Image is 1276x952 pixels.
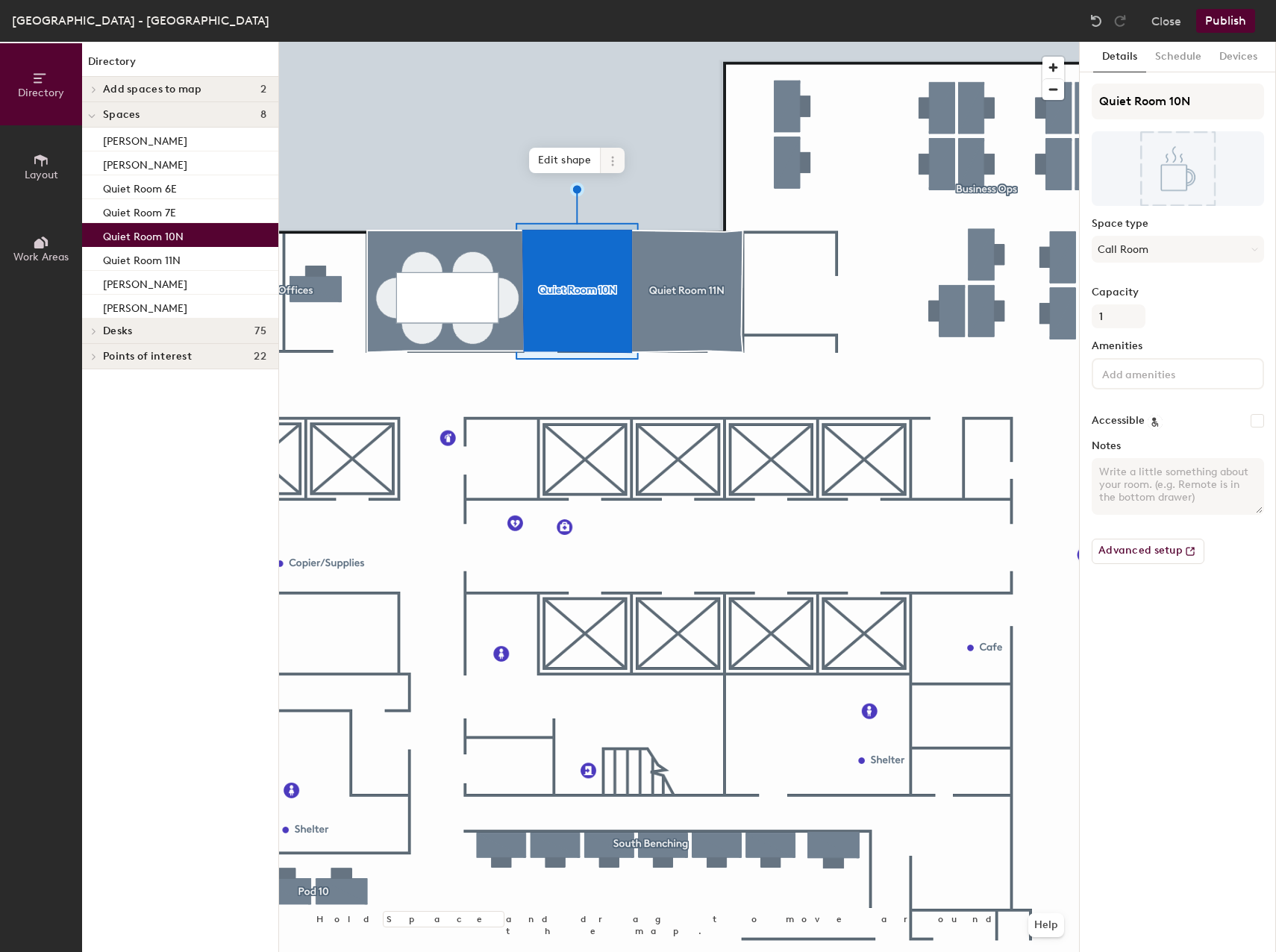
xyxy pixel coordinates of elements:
label: Capacity [1092,286,1264,298]
p: Quiet Room 7E [103,202,176,219]
p: [PERSON_NAME] [103,298,187,315]
button: Details [1093,42,1146,72]
div: [GEOGRAPHIC_DATA] - [GEOGRAPHIC_DATA] [12,11,269,30]
p: [PERSON_NAME] [103,274,187,291]
span: Desks [103,325,132,337]
img: The space named Quiet Room 10N [1092,131,1264,206]
span: Edit shape [529,148,601,173]
label: Notes [1092,440,1264,452]
span: 75 [254,325,266,337]
button: Publish [1196,9,1255,33]
input: Add amenities [1099,364,1233,382]
h1: Directory [82,54,278,77]
label: Amenities [1092,340,1264,352]
p: Quiet Room 6E [103,178,177,195]
button: Close [1151,9,1181,33]
span: 2 [260,84,266,95]
span: 8 [260,109,266,121]
label: Space type [1092,218,1264,230]
span: Work Areas [13,251,69,263]
img: Redo [1113,13,1128,28]
span: Directory [18,87,64,99]
span: Layout [25,169,58,181]
p: Quiet Room 11N [103,250,181,267]
button: Advanced setup [1092,539,1204,564]
span: Points of interest [103,351,192,363]
p: Quiet Room 10N [103,226,184,243]
label: Accessible [1092,415,1145,427]
span: 22 [254,351,266,363]
button: Devices [1210,42,1266,72]
p: [PERSON_NAME] [103,154,187,172]
p: [PERSON_NAME] [103,131,187,148]
img: Undo [1089,13,1104,28]
span: Add spaces to map [103,84,202,95]
button: Schedule [1146,42,1210,72]
button: Help [1028,913,1064,937]
button: Call Room [1092,236,1264,263]
span: Spaces [103,109,140,121]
